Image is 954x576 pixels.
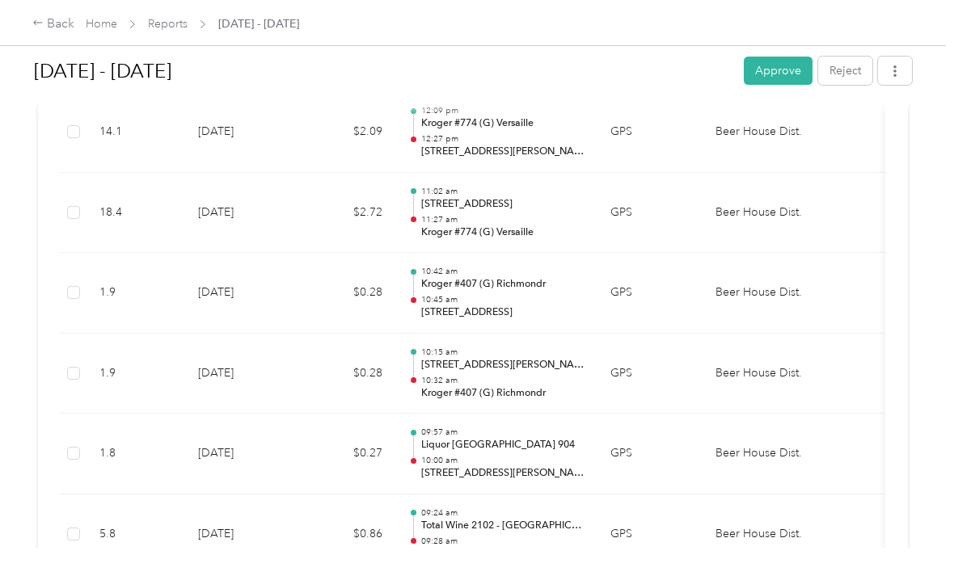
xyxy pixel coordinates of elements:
[421,536,585,547] p: 09:28 am
[185,92,298,173] td: [DATE]
[421,386,585,401] p: Kroger #407 (G) Richmondr
[597,173,703,254] td: GPS
[421,466,585,481] p: [STREET_ADDRESS][PERSON_NAME]
[34,52,732,90] h1: Sep 1 - 30, 2025
[421,266,585,277] p: 10:42 am
[421,277,585,292] p: Kroger #407 (G) Richmondr
[421,358,585,372] p: [STREET_ADDRESS][PERSON_NAME]
[421,133,585,145] p: 12:27 pm
[421,507,585,519] p: 09:24 am
[87,494,185,575] td: 5.8
[597,494,703,575] td: GPS
[421,116,585,131] p: Kroger #774 (G) Versaille
[185,173,298,254] td: [DATE]
[87,92,185,173] td: 14.1
[703,92,824,173] td: Beer House Dist.
[421,455,585,466] p: 10:00 am
[597,334,703,414] td: GPS
[87,334,185,414] td: 1.9
[421,427,585,438] p: 09:57 am
[185,334,298,414] td: [DATE]
[421,519,585,533] p: Total Wine 2102 - [GEOGRAPHIC_DATA]
[597,92,703,173] td: GPS
[298,92,395,173] td: $2.09
[421,225,585,240] p: Kroger #774 (G) Versaille
[421,186,585,197] p: 11:02 am
[818,57,872,85] button: Reject
[421,145,585,159] p: [STREET_ADDRESS][PERSON_NAME]
[863,486,954,576] iframe: Everlance-gr Chat Button Frame
[218,15,299,32] span: [DATE] - [DATE]
[744,57,813,85] button: Approve
[421,375,585,386] p: 10:32 am
[703,334,824,414] td: Beer House Dist.
[185,414,298,494] td: [DATE]
[703,173,824,254] td: Beer House Dist.
[421,347,585,358] p: 10:15 am
[703,253,824,334] td: Beer House Dist.
[32,15,74,34] div: Back
[87,414,185,494] td: 1.8
[597,414,703,494] td: GPS
[87,253,185,334] td: 1.9
[421,214,585,225] p: 11:27 am
[703,494,824,575] td: Beer House Dist.
[421,305,585,320] p: [STREET_ADDRESS]
[421,547,585,561] p: Liquor [GEOGRAPHIC_DATA] 904
[298,334,395,414] td: $0.28
[421,197,585,212] p: [STREET_ADDRESS]
[148,17,188,31] a: Reports
[421,294,585,305] p: 10:45 am
[185,494,298,575] td: [DATE]
[298,253,395,334] td: $0.28
[597,253,703,334] td: GPS
[298,494,395,575] td: $0.86
[703,414,824,494] td: Beer House Dist.
[87,173,185,254] td: 18.4
[86,17,117,31] a: Home
[298,414,395,494] td: $0.27
[298,173,395,254] td: $2.72
[421,438,585,452] p: Liquor [GEOGRAPHIC_DATA] 904
[185,253,298,334] td: [DATE]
